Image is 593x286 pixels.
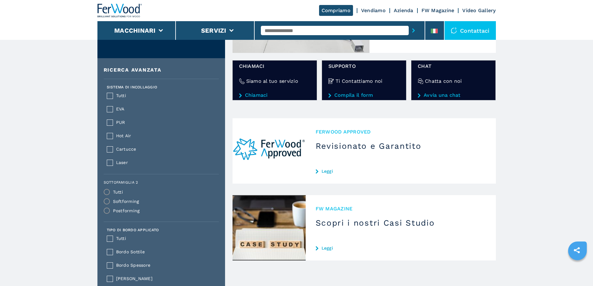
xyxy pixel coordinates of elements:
div: Ricerca Avanzata [104,68,219,73]
span: Supporto [328,63,400,70]
span: Cartucce [116,146,215,153]
iframe: Chat [567,258,588,281]
span: FW MAGAZINE [316,205,486,212]
h4: Chatta con noi [425,77,462,85]
span: EVA [116,105,215,113]
a: Vendiamo [361,7,386,13]
span: Ferwood Approved [316,128,486,135]
div: Postforming [113,209,140,213]
img: Ferwood [97,4,142,17]
h4: Siamo al tuo servizio [246,77,298,85]
img: Contattaci [451,27,457,34]
label: Sottofamiglia 2 [104,181,215,184]
img: Revisionato e Garantito [233,118,306,184]
h4: Ti Contattiamo noi [336,77,383,85]
span: chat [418,63,489,70]
a: Compriamo [319,5,353,16]
a: Video Gallery [462,7,496,13]
span: [PERSON_NAME] [116,275,215,282]
span: Tutti [116,92,215,99]
a: Avvia una chat [418,92,489,98]
a: Chiamaci [239,92,310,98]
a: Compila il form [328,92,400,98]
button: Servizi [201,27,226,34]
span: Hot Air [116,132,215,139]
a: FW Magazine [421,7,454,13]
span: Tutti [116,235,215,242]
span: Chiamaci [239,63,310,70]
h3: Revisionato e Garantito [316,141,486,151]
a: Azienda [394,7,413,13]
img: Siamo al tuo servizio [239,78,245,84]
div: Contattaci [445,21,496,40]
span: PUR [116,119,215,126]
div: Softforming [113,199,139,204]
a: Leggi [316,246,486,251]
img: Ti Contattiamo noi [328,78,334,84]
label: Tipo di bordo applicato [107,228,159,232]
button: Macchinari [114,27,156,34]
span: Bordo Spessore [116,262,215,269]
img: Scopri i nostri Casi Studio [233,195,306,260]
a: Leggi [316,169,486,174]
div: Tutti [113,190,123,194]
label: Sistema di incollaggio [107,85,158,89]
span: Laser [116,159,215,166]
a: sharethis [569,242,585,258]
h3: Scopri i nostri Casi Studio [316,218,486,228]
button: submit-button [409,23,418,38]
span: Bordo Sottile [116,248,215,256]
img: Chatta con noi [418,78,423,84]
